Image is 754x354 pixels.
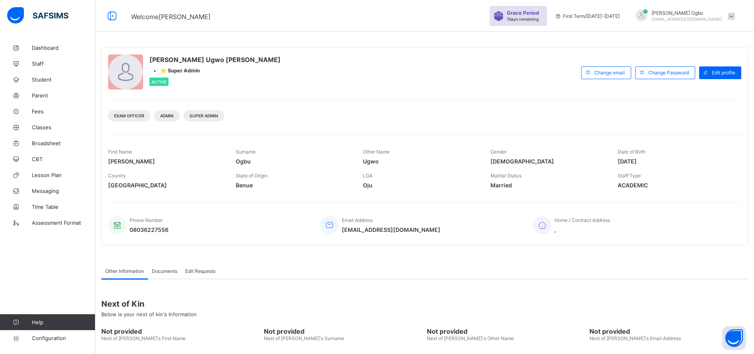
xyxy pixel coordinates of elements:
span: session/term information [555,13,620,19]
span: 08036227556 [130,226,169,233]
span: Change email [594,70,625,76]
span: Admin [160,113,174,118]
div: • [149,68,281,74]
span: CBT [32,156,95,162]
span: Welcome [PERSON_NAME] [131,13,211,21]
span: ⭐ Super Admin [160,68,200,74]
span: Time Table [32,204,95,210]
span: [DEMOGRAPHIC_DATA] [490,158,606,165]
span: Messaging [32,188,95,194]
span: Next of [PERSON_NAME]'s Surname [264,335,344,341]
span: Not provided [427,327,585,335]
span: [PERSON_NAME] [108,158,224,165]
span: Benue [236,182,351,189]
span: Not provided [589,327,748,335]
span: First Name [108,149,132,155]
span: Next of [PERSON_NAME]'s Other Name [427,335,514,341]
span: Staff Type [618,173,641,179]
span: Lesson Plan [32,172,95,178]
span: Oju [363,182,479,189]
span: Change Password [648,70,689,76]
span: Classes [32,124,95,130]
span: Staff [32,60,95,67]
span: Married [490,182,606,189]
span: Student [32,76,95,83]
span: Other Information [105,268,144,274]
span: Not provided [264,327,423,335]
span: [PERSON_NAME] Ugwo [PERSON_NAME] [149,56,281,64]
span: Date of Birth [618,149,645,155]
span: State of Origin [236,173,267,179]
span: , [554,226,610,233]
img: sticker-purple.71386a28dfed39d6af7621340158ba97.svg [494,11,504,21]
span: ACADEMIC [618,182,733,189]
span: Grace Period [507,10,539,16]
span: [EMAIL_ADDRESS][DOMAIN_NAME] [342,226,440,233]
span: Configuration [32,335,95,341]
span: Phone Number [130,217,163,223]
span: Edit profile [712,70,735,76]
span: 7 days remaining [507,17,539,21]
span: Not provided [101,327,260,335]
span: Assessment Format [32,220,95,226]
span: Ogbu [236,158,351,165]
span: Surname [236,149,256,155]
span: Parent [32,92,95,99]
span: LGA [363,173,372,179]
span: Documents [152,268,177,274]
span: [PERSON_NAME] Ogbu [651,10,722,16]
span: Gender [490,149,507,155]
span: Super Admin [190,113,218,118]
span: Below is your next of kin's Information [101,311,197,317]
span: Email Address [342,217,373,223]
span: Home / Contract Address [554,217,610,223]
div: AnnOgbu [628,10,739,23]
span: Ugwo [363,158,479,165]
span: Marital Status [490,173,521,179]
span: Broadsheet [32,140,95,146]
span: Help [32,319,95,325]
span: Next of [PERSON_NAME]'s First Name [101,335,186,341]
span: [DATE] [618,158,733,165]
span: Other Name [363,149,390,155]
span: [EMAIL_ADDRESS][DOMAIN_NAME] [651,17,722,21]
span: [GEOGRAPHIC_DATA] [108,182,224,189]
span: Exam Officer [114,113,144,118]
span: Country [108,173,126,179]
span: Next of [PERSON_NAME]'s Email Address [589,335,681,341]
button: Open asap [722,326,746,350]
span: Fees [32,108,95,115]
span: Dashboard [32,45,95,51]
span: Next of Kin [101,299,748,309]
span: Edit Requests [185,268,215,274]
img: safsims [7,7,68,24]
span: Active [151,80,167,84]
